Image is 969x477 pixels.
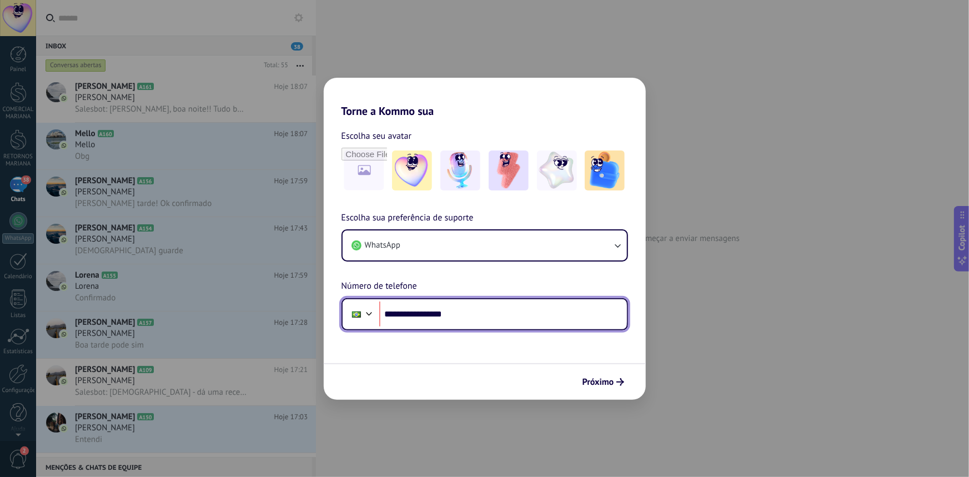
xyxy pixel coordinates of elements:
img: -1.jpeg [392,150,432,190]
img: -4.jpeg [537,150,577,190]
span: Escolha seu avatar [342,129,412,143]
h2: Torne a Kommo sua [324,78,646,118]
span: Escolha sua preferência de suporte [342,211,474,225]
button: WhatsApp [343,230,627,260]
span: Próximo [583,378,614,386]
button: Próximo [578,373,629,391]
div: Brazil: + 55 [346,303,367,326]
img: -5.jpeg [585,150,625,190]
span: WhatsApp [365,240,400,251]
span: Número de telefone [342,279,417,294]
img: -3.jpeg [489,150,529,190]
img: -2.jpeg [440,150,480,190]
